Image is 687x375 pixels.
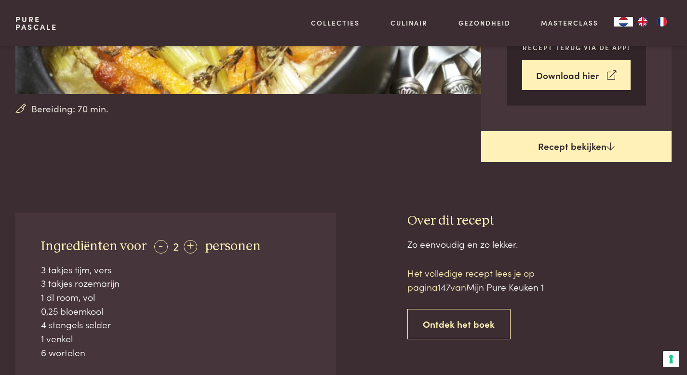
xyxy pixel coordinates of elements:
[407,309,511,339] a: Ontdek het boek
[633,17,652,27] a: EN
[15,15,57,31] a: PurePascale
[154,240,168,254] div: -
[205,240,261,253] span: personen
[541,18,598,28] a: Masterclass
[41,346,310,360] div: 6 wortelen
[41,332,310,346] div: 1 venkel
[173,238,179,254] span: 2
[407,266,571,294] p: Het volledige recept lees je op pagina van
[481,131,672,162] a: Recept bekijken
[614,17,633,27] a: NL
[41,276,310,290] div: 3 takjes rozemarijn
[652,17,672,27] a: FR
[184,240,197,254] div: +
[407,213,672,229] h3: Over dit recept
[663,351,679,367] button: Uw voorkeuren voor toestemming voor trackingtechnologieën
[438,280,450,293] span: 147
[391,18,428,28] a: Culinair
[522,60,631,91] a: Download hier
[614,17,672,27] aside: Language selected: Nederlands
[614,17,633,27] div: Language
[41,263,310,277] div: 3 takjes tijm, vers
[458,18,511,28] a: Gezondheid
[633,17,672,27] ul: Language list
[41,240,147,253] span: Ingrediënten voor
[41,318,310,332] div: 4 stengels selder
[41,304,310,318] div: 0,25 bloemkool
[41,290,310,304] div: 1 dl room, vol
[311,18,360,28] a: Collecties
[407,237,672,251] div: Zo eenvoudig en zo lekker.
[31,102,108,116] span: Bereiding: 70 min.
[466,280,544,293] span: Mijn Pure Keuken 1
